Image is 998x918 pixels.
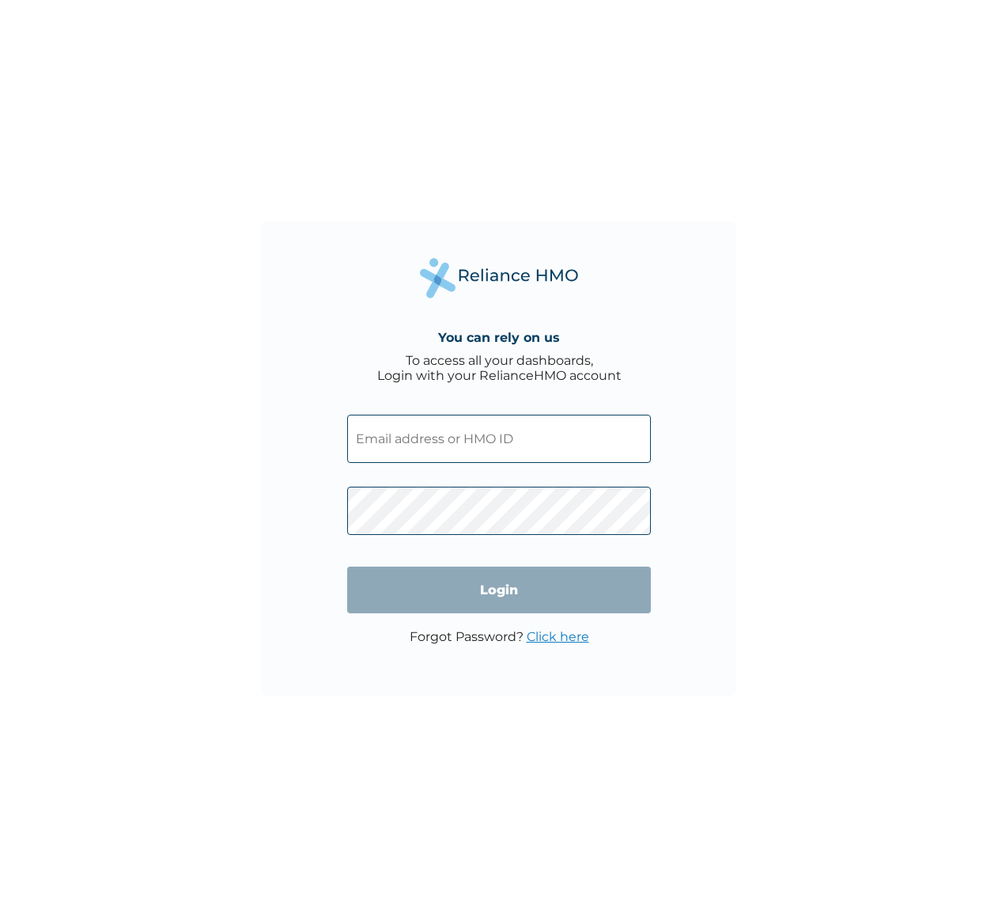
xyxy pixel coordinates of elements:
[438,330,560,345] h4: You can rely on us
[420,258,578,298] img: Reliance Health's Logo
[347,567,651,613] input: Login
[410,629,589,644] p: Forgot Password?
[527,629,589,644] a: Click here
[377,353,622,383] div: To access all your dashboards, Login with your RelianceHMO account
[347,415,651,463] input: Email address or HMO ID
